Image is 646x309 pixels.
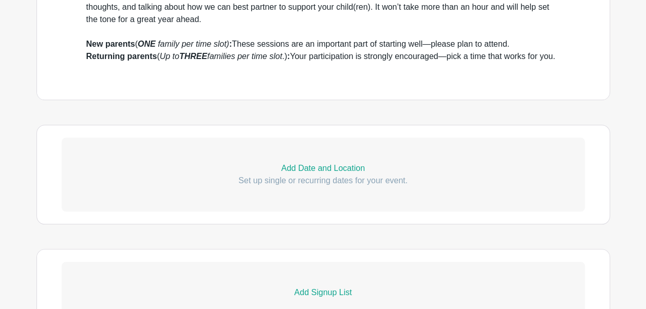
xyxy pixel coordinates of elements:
[287,52,290,61] strong: :
[160,52,179,61] em: Up to
[138,40,156,48] em: ONE
[179,52,207,61] em: THREE
[86,40,135,48] strong: New parents
[62,162,585,175] p: Add Date and Location
[86,38,560,63] div: ( These sessions are an important part of starting well—please plan to attend. ( .) Your particip...
[62,138,585,211] a: Add Date and Location Set up single or recurring dates for your event.
[62,175,585,187] p: Set up single or recurring dates for your event.
[207,52,282,61] em: families per time slot
[158,40,229,48] em: family per time slot)
[86,52,157,61] strong: Returning parents
[229,40,232,48] strong: :
[62,286,585,299] p: Add Signup List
